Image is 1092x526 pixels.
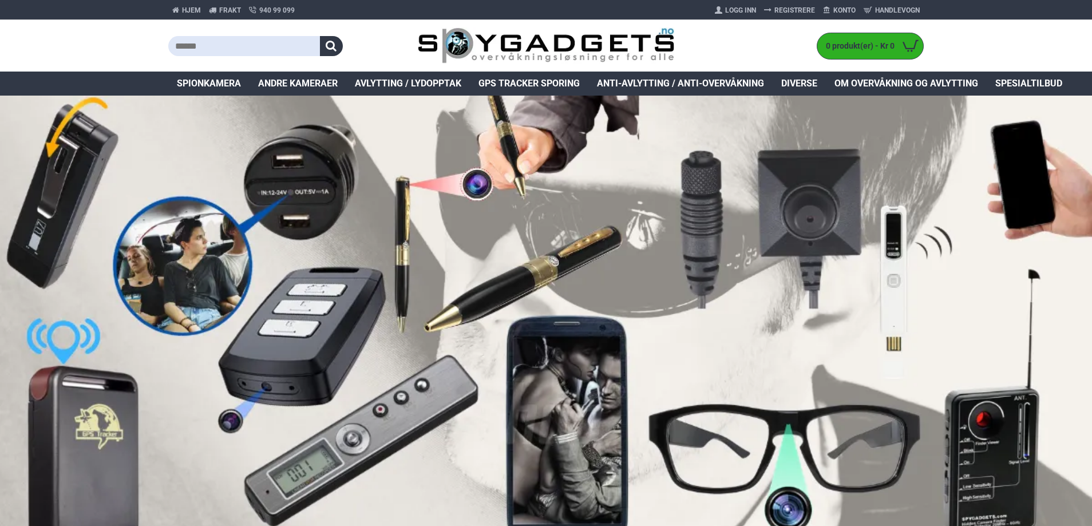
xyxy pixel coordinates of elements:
span: Om overvåkning og avlytting [834,77,978,90]
span: 0 produkt(er) - Kr 0 [817,40,897,52]
span: Handlevogn [875,5,920,15]
span: Spionkamera [177,77,241,90]
span: Hjem [182,5,201,15]
span: Anti-avlytting / Anti-overvåkning [597,77,764,90]
span: Registrere [774,5,815,15]
span: GPS Tracker Sporing [478,77,580,90]
span: Konto [833,5,856,15]
a: Spesialtilbud [987,72,1071,96]
a: Konto [819,1,860,19]
a: Handlevogn [860,1,924,19]
a: Registrere [760,1,819,19]
img: SpyGadgets.no [418,27,675,65]
a: Anti-avlytting / Anti-overvåkning [588,72,773,96]
a: Avlytting / Lydopptak [346,72,470,96]
a: Logg Inn [711,1,760,19]
a: Om overvåkning og avlytting [826,72,987,96]
a: Diverse [773,72,826,96]
span: Andre kameraer [258,77,338,90]
span: Spesialtilbud [995,77,1062,90]
span: Logg Inn [725,5,756,15]
span: 940 99 099 [259,5,295,15]
a: GPS Tracker Sporing [470,72,588,96]
span: Avlytting / Lydopptak [355,77,461,90]
span: Diverse [781,77,817,90]
a: Andre kameraer [250,72,346,96]
span: Frakt [219,5,241,15]
a: 0 produkt(er) - Kr 0 [817,33,923,59]
a: Spionkamera [168,72,250,96]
